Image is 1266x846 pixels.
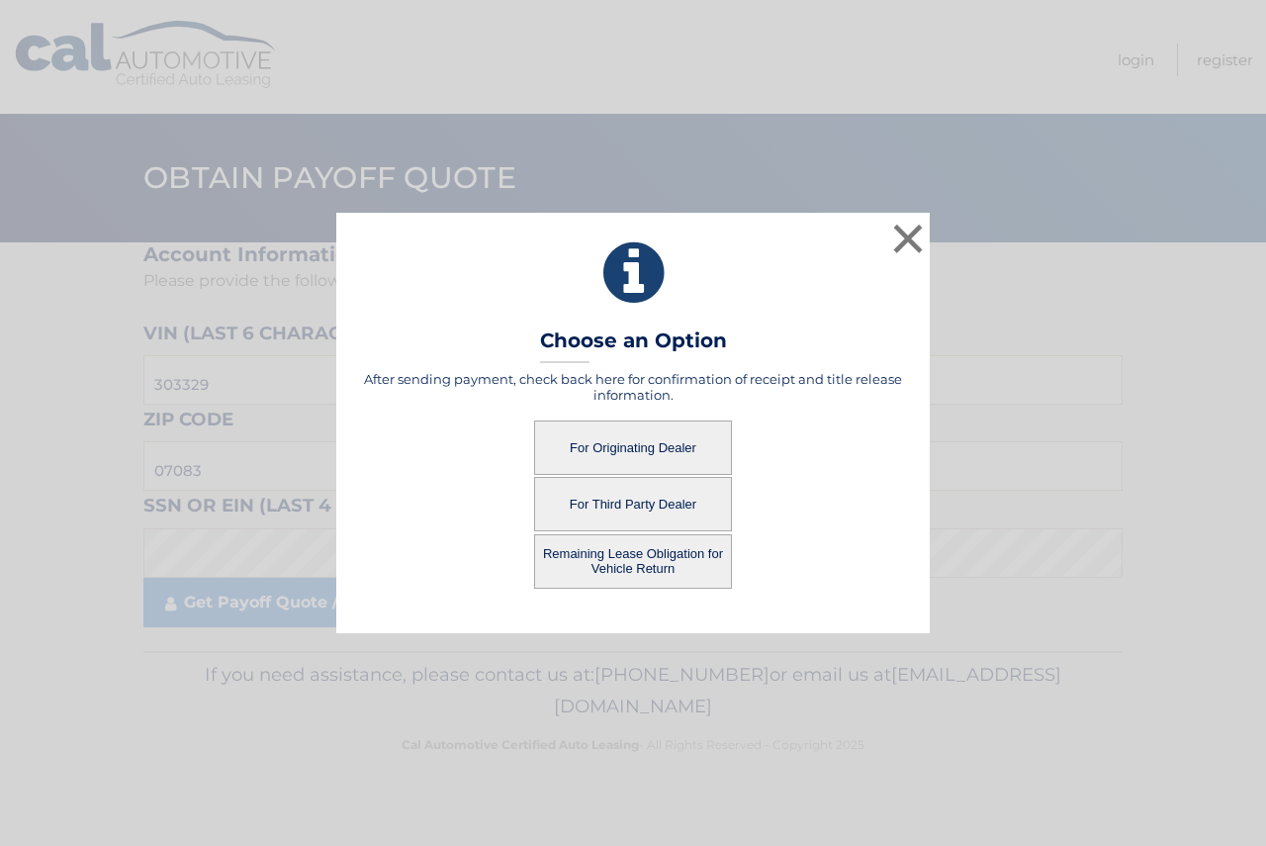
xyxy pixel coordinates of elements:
[534,421,732,475] button: For Originating Dealer
[361,371,905,403] h5: After sending payment, check back here for confirmation of receipt and title release information.
[534,477,732,531] button: For Third Party Dealer
[540,329,727,363] h3: Choose an Option
[888,219,928,258] button: ×
[534,534,732,589] button: Remaining Lease Obligation for Vehicle Return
